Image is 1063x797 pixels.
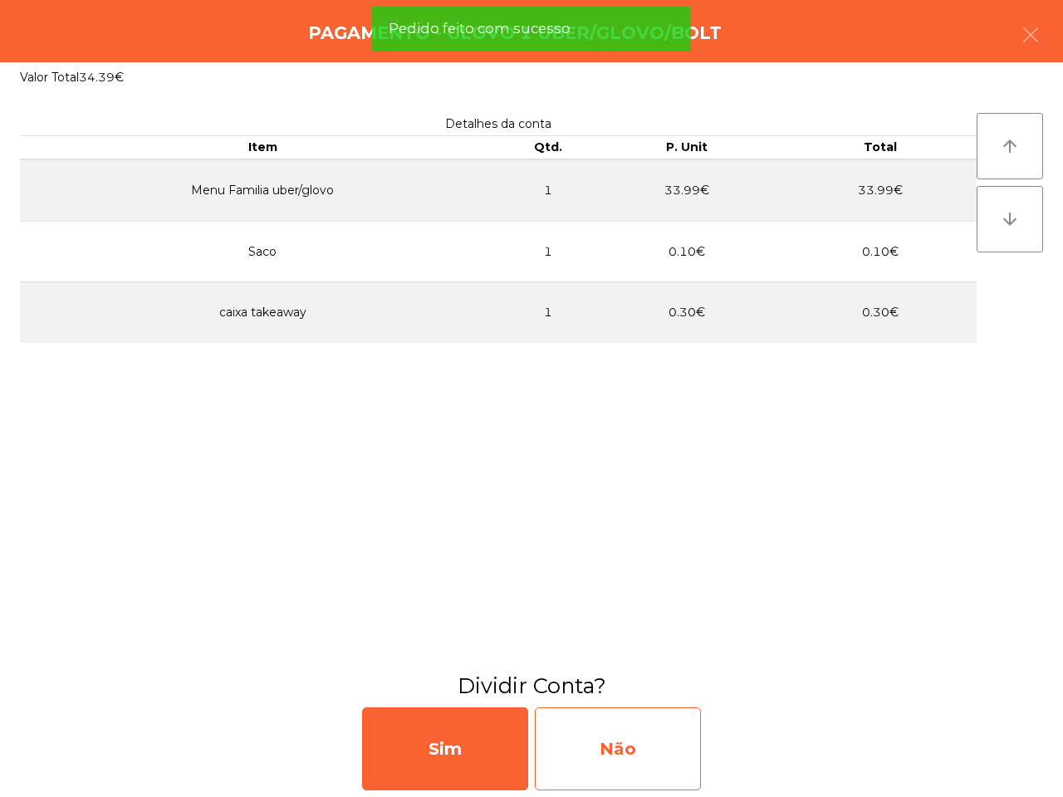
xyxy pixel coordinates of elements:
td: 0.10€ [590,221,783,282]
th: Total [783,136,977,159]
td: 1 [506,282,590,343]
h4: Pagamento - Glovo 1 Uber/Glovo/Bolt [308,21,722,46]
button: arrow_upward [977,113,1043,179]
th: Item [20,136,506,159]
td: caixa takeaway [20,282,506,343]
td: 0.30€ [783,282,977,343]
i: arrow_upward [1000,136,1020,156]
span: Detalhes da conta [445,116,551,131]
td: Saco [20,221,506,282]
td: 0.30€ [590,282,783,343]
div: Não [535,707,701,790]
span: 34.39€ [79,70,124,85]
td: 33.99€ [783,159,977,222]
th: P. Unit [590,136,783,159]
td: 0.10€ [783,221,977,282]
td: 33.99€ [590,159,783,222]
span: Valor Total [20,70,79,85]
th: Qtd. [506,136,590,159]
td: 1 [506,221,590,282]
td: 1 [506,159,590,222]
h3: Dividir Conta? [12,671,1051,701]
span: Pedido feito com sucesso [389,18,571,39]
button: arrow_downward [977,186,1043,252]
div: Sim [362,707,528,790]
i: arrow_downward [1000,209,1020,229]
td: Menu Familia uber/glovo [20,159,506,222]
